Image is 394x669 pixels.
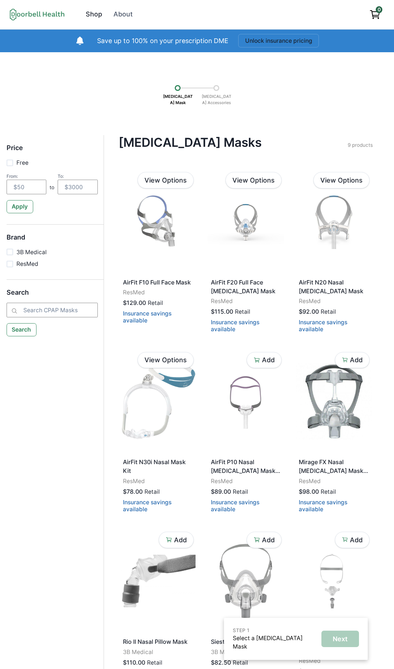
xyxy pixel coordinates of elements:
img: h0wlwdflbxm64pna92cc932tt8ut [120,170,196,273]
p: Save up to 100% on your prescription DME [97,36,228,46]
p: Retail [144,488,160,496]
button: Insurance savings available [123,499,192,513]
p: Add [350,356,363,364]
img: wb147jo2or61egqvuooarmaxhu6i [120,350,196,453]
a: AirFit F20 Full Face [MEDICAL_DATA] MaskResMed$115.00RetailInsurance savings available [208,170,283,337]
button: Apply [7,200,33,213]
button: Add [335,532,370,548]
img: kpxjbg5995jdvjj0rnnav9dm1z6x [120,530,196,632]
p: ResMed [299,657,368,665]
p: $82.50 [211,658,231,667]
p: ResMed [211,297,280,306]
p: 3B Medical [211,648,280,657]
p: Add [350,536,363,544]
a: Mirage FX Nasal [MEDICAL_DATA] Mask - StandardResMed$98.00RetailInsurance savings available [296,350,372,517]
div: Shop [86,9,102,19]
p: Retail [147,658,162,667]
p: $92.00 [299,307,319,316]
p: 3B Medical [123,648,192,657]
a: View Options [313,172,370,188]
button: Add [247,532,281,548]
a: Shop [81,6,107,23]
div: To: [58,173,98,179]
p: Free [16,158,28,167]
p: 9 products [348,141,373,149]
button: Add [159,532,193,548]
img: kllzt2yt8qrum6yh52jlhchgwpko [208,530,283,632]
h4: [MEDICAL_DATA] Masks [119,135,348,150]
h5: Price [7,144,98,158]
img: 4pje1hkkxsob15gr7pq4alot8wd6 [296,170,372,273]
button: Add [247,352,281,368]
p: Retail [321,488,336,496]
p: AirFit F20 Full Face [MEDICAL_DATA] Mask [211,278,280,295]
p: Retail [233,658,248,667]
p: Mirage FX Nasal [MEDICAL_DATA] Mask - Standard [299,458,368,475]
a: AirFit N30i Nasal Mask KitResMed$78.00RetailInsurance savings available [120,350,196,517]
p: Retail [321,307,336,316]
p: $110.00 [123,658,145,667]
p: 3B Medical [16,248,47,257]
a: View Options [138,352,194,368]
input: Search CPAP Masks [7,303,98,317]
button: Insurance savings available [211,499,280,513]
p: AirFit N20 Nasal [MEDICAL_DATA] Mask [299,278,368,295]
p: Add [262,536,275,544]
p: ResMed [299,477,368,486]
button: Unlock insurance pricing [238,34,319,47]
p: Siesta Full Face Mask [211,637,280,646]
span: 0 [376,6,382,13]
input: $50 [7,180,47,194]
p: to [50,184,54,194]
p: Next [333,635,348,643]
a: AirFit N20 Nasal [MEDICAL_DATA] MaskResMed$92.00RetailInsurance savings available [296,170,372,337]
p: AirFit F10 Full Face Mask [123,278,192,287]
p: [MEDICAL_DATA] Mask [159,91,196,108]
p: ResMed [123,288,192,297]
img: 4kki93we8o4mdy220h0xs4ug4jav [296,350,372,453]
a: Select a [MEDICAL_DATA] Mask [233,635,303,650]
div: From: [7,173,47,179]
button: Insurance savings available [299,319,368,333]
button: Insurance savings available [123,310,192,324]
p: AirFit P10 Nasal [MEDICAL_DATA] Mask - Small, Medium, Large Pillow Sizes - All Included [211,458,280,475]
div: About [113,9,133,19]
p: Add [174,536,187,544]
a: View Options [138,172,194,188]
button: Add [335,352,370,368]
p: Rio II Nasal Pillow Mask [123,637,192,646]
p: Retail [233,488,248,496]
p: $98.00 [299,487,319,496]
button: Insurance savings available [299,499,368,513]
p: Add [262,356,275,364]
a: AirFit F10 Full Face MaskResMed$129.00RetailInsurance savings available [120,170,196,329]
p: AirFit N30i Nasal Mask Kit [123,458,192,475]
p: ResMed [123,477,192,486]
img: 7mdabz1cqn2ixq3jtbwoi0lygthm [296,530,372,632]
p: $129.00 [123,298,146,307]
p: STEP 1 [233,627,318,634]
h5: Brand [7,233,98,248]
a: About [109,6,138,23]
h5: Search [7,288,98,303]
a: View cart [366,6,384,23]
a: View Options [225,172,282,188]
p: ResMed [211,477,280,486]
p: $115.00 [211,307,233,316]
p: $89.00 [211,487,231,496]
img: xazgokb52buwyqsrpxw3ojwbueey [208,350,283,453]
input: $3000 [58,180,98,194]
button: Next [321,631,359,647]
a: AirFit P10 Nasal [MEDICAL_DATA] Mask - Small, Medium, Large Pillow Sizes - All IncludedResMed$89.... [208,350,283,517]
p: Retail [235,307,250,316]
img: qluskaolc0vmb5545ivdjalrf36t [208,170,283,273]
button: Search [7,323,36,336]
button: Insurance savings available [211,319,280,333]
p: [MEDICAL_DATA] Accessories [198,91,235,108]
p: ResMed [16,260,38,268]
p: $78.00 [123,487,143,496]
p: ResMed [299,297,368,306]
p: Retail [148,299,163,307]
